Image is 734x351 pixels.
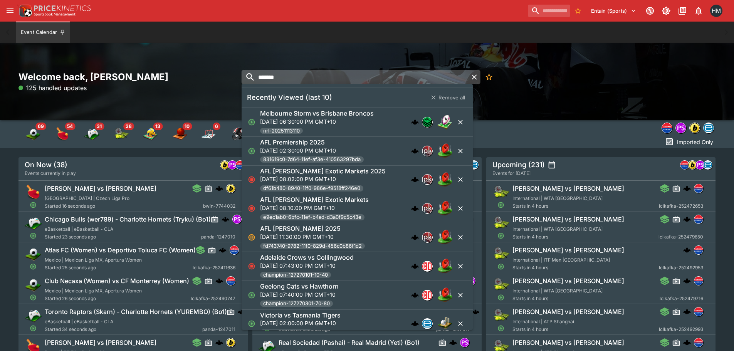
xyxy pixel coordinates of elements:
div: cerberus [411,320,419,327]
img: logo-cerberus.svg [683,308,691,316]
span: Started 34 seconds ago [45,326,202,333]
span: 31 [94,123,104,130]
div: cerberus [238,308,245,316]
div: cerberus [683,277,691,285]
img: esports.png [25,307,42,324]
span: Mexico | Mexican Liga MX, Apertura Women [45,288,142,294]
h6: AFL [PERSON_NAME] Exotic Markets [260,196,369,204]
div: Soccer [25,126,41,142]
img: logo-cerberus.svg [683,215,691,223]
span: lclkafka-252411636 [193,264,235,272]
span: fd743740-9782-11f0-829d-456c0b86f1d2 [260,242,365,250]
div: lclkafka [694,245,703,255]
img: australian_rules.png [437,259,453,274]
span: e9ec1ab0-6bfc-11ef-b4ad-d3a0f9c5c43e [260,213,364,221]
img: betradar.png [422,319,432,329]
div: cerberus [683,308,691,316]
img: logo-cerberus.svg [222,215,229,223]
h6: Geelong Cats vs Hawthorn [260,282,339,291]
div: cerberus [411,147,419,155]
span: Mexico | Mexican Liga MX, Apertura Women [45,257,142,263]
div: cerberus [411,205,419,212]
button: Remove all [426,91,470,104]
div: pandascore [466,276,475,286]
svg: Closed [248,176,255,183]
span: 54 [65,123,75,130]
button: Imported Only [662,136,716,148]
h6: [PERSON_NAME] vs [PERSON_NAME] [512,308,624,316]
div: cerberus [222,215,229,223]
img: tennis.png [492,184,509,201]
img: championdata.png [422,261,432,271]
div: cerberus [411,291,419,299]
div: cerberus [215,277,223,285]
h5: Upcoming (231) [492,160,545,169]
img: logo-cerberus.svg [472,308,479,316]
span: 6 [213,123,220,130]
span: 10 [182,123,192,130]
div: nrl [422,117,433,128]
div: bwin [689,123,700,133]
span: lclkafka-252492993 [659,326,703,333]
img: lclkafka.png [694,184,703,193]
img: logo-cerberus.svg [411,233,419,241]
input: search [242,70,468,84]
div: championdata [422,290,433,301]
div: betradar [422,318,433,329]
img: lclkafka.png [694,338,703,347]
span: 28 [123,123,134,130]
img: australian_rules.png [437,287,453,303]
img: australian_rules.png [437,143,453,159]
span: lclkafka-252490747 [191,295,235,302]
img: pandascore.png [467,277,475,285]
img: betradar.png [470,161,478,169]
div: Esports [84,126,99,142]
div: cerberus [683,185,691,192]
span: International | WTA [GEOGRAPHIC_DATA] [512,195,603,201]
svg: Open [30,325,37,332]
img: lclkafka.png [227,277,235,285]
svg: Open [30,294,37,301]
div: lclkafka [235,160,245,170]
h6: [PERSON_NAME] vs [PERSON_NAME] [45,339,156,347]
img: logo-cerberus.svg [238,308,245,316]
span: Started 26 seconds ago [45,295,191,302]
img: bwin.png [688,161,697,169]
div: lclkafka [662,123,672,133]
img: lclkafka.png [694,215,703,223]
img: logo-cerberus.svg [449,339,457,346]
svg: Closed [248,262,255,270]
span: International | ITF Men [GEOGRAPHIC_DATA] [512,257,610,263]
h2: Welcome back, [PERSON_NAME] [18,71,248,83]
span: panda-1247011 [202,326,235,333]
div: pricekinetics [422,203,433,214]
svg: Open [248,291,255,299]
img: esports.png [25,215,42,232]
img: logo-cerberus.svg [411,205,419,212]
span: 831619c0-7d64-11ef-af3e-410563297bda [260,156,364,163]
h6: Toronto Raptors (Skarn) - Charlotte Hornets (YUREMBO) (Bo1) [45,308,227,316]
img: soccer.png [25,276,42,293]
div: lclkafka [680,160,689,170]
svg: Suspended [248,233,255,241]
h6: [PERSON_NAME] vs [PERSON_NAME] [512,339,624,347]
span: Starts in 4 hours [512,295,660,302]
div: bwin [220,160,229,170]
img: championdata.png [422,290,432,300]
img: soccer [25,126,41,142]
div: pandascore [460,338,469,347]
button: Toggle light/dark mode [659,4,673,18]
span: Started 25 seconds ago [45,264,193,272]
h6: [PERSON_NAME] vs [PERSON_NAME] [512,215,624,223]
div: cerberus [411,233,419,241]
img: logo-cerberus.svg [411,118,419,126]
img: bwin.png [220,161,229,169]
div: betradar [469,160,479,170]
img: soccer.png [25,245,42,262]
div: lclkafka [694,276,703,286]
span: bwin-7744032 [203,202,235,210]
img: esports [84,126,99,142]
img: tennis.png [492,307,509,324]
img: basketball [172,126,187,142]
div: lclkafka [694,307,703,316]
